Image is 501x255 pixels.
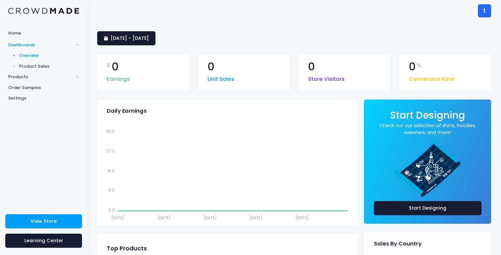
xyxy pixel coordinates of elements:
[308,72,345,83] span: Store Visitors
[107,72,130,83] span: Earnings
[24,237,63,244] span: Learning Center
[409,61,416,72] span: 0
[374,241,422,247] span: Sales By Country
[374,201,482,215] a: Start Designing
[107,245,147,252] span: Top Products
[31,218,57,224] span: View Store
[19,63,79,70] span: Product Sales
[249,215,263,220] tspan: [DATE]
[390,114,465,120] a: Start Designing
[111,35,149,41] span: [DATE] - [DATE]
[8,30,79,36] span: Home
[8,42,73,48] span: Dashboards
[5,214,82,228] a: View Store
[97,31,155,45] a: [DATE] - [DATE]
[8,8,79,14] img: Logo
[8,95,79,102] span: Settings
[5,234,82,248] a: Learning Center
[106,148,115,154] tspan: 27.0
[417,61,421,69] span: %
[478,4,491,17] div: t
[295,215,309,220] tspan: [DATE]
[208,72,234,83] span: Unit Sales
[8,74,73,80] span: Products
[204,215,217,220] tspan: [DATE]
[157,215,171,220] tspan: [DATE]
[390,108,465,122] span: Start Designing
[208,61,214,72] span: 0
[308,61,315,72] span: 0
[108,207,115,213] tspan: 0.0
[108,187,115,193] tspan: 9.0
[8,84,79,91] span: Order Samples
[107,108,147,114] span: Daily Earnings
[409,72,454,83] span: Conversion Rate
[106,128,115,134] tspan: 36.0
[374,122,482,136] a: Check out our selection of shirts, hoodies, sweaters, and more!
[107,168,115,173] tspan: 18.0
[19,52,79,59] span: Overview
[107,61,110,69] span: $
[111,215,125,220] tspan: [DATE]
[112,61,119,72] span: 0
